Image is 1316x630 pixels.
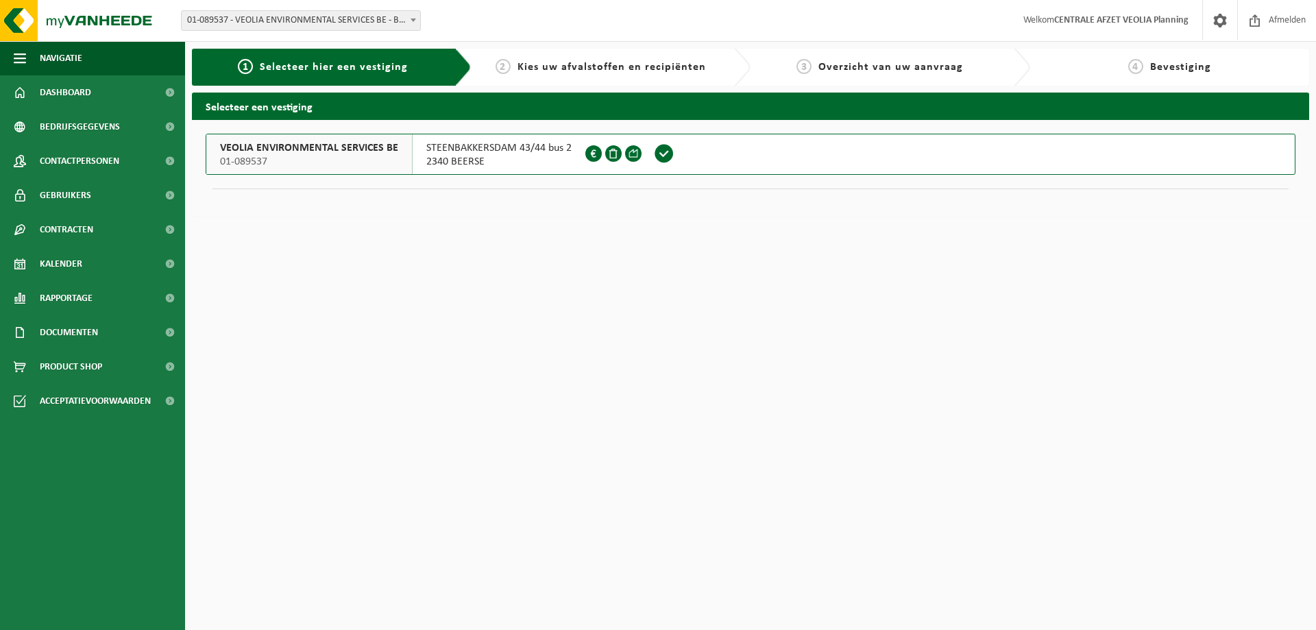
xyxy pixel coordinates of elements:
[40,110,120,144] span: Bedrijfsgegevens
[1128,59,1143,74] span: 4
[192,93,1309,119] h2: Selecteer een vestiging
[40,384,151,418] span: Acceptatievoorwaarden
[1150,62,1211,73] span: Bevestiging
[426,141,572,155] span: STEENBAKKERSDAM 43/44 bus 2
[40,315,98,350] span: Documenten
[796,59,812,74] span: 3
[496,59,511,74] span: 2
[426,155,572,169] span: 2340 BEERSE
[260,62,408,73] span: Selecteer hier een vestiging
[238,59,253,74] span: 1
[206,134,1295,175] button: VEOLIA ENVIRONMENTAL SERVICES BE 01-089537 STEENBAKKERSDAM 43/44 bus 22340 BEERSE
[517,62,706,73] span: Kies uw afvalstoffen en recipiënten
[40,213,93,247] span: Contracten
[181,10,421,31] span: 01-089537 - VEOLIA ENVIRONMENTAL SERVICES BE - BEERSE
[40,247,82,281] span: Kalender
[220,141,398,155] span: VEOLIA ENVIRONMENTAL SERVICES BE
[40,75,91,110] span: Dashboard
[40,144,119,178] span: Contactpersonen
[1054,15,1189,25] strong: CENTRALE AFZET VEOLIA Planning
[40,41,82,75] span: Navigatie
[818,62,963,73] span: Overzicht van uw aanvraag
[40,281,93,315] span: Rapportage
[40,350,102,384] span: Product Shop
[40,178,91,213] span: Gebruikers
[182,11,420,30] span: 01-089537 - VEOLIA ENVIRONMENTAL SERVICES BE - BEERSE
[220,155,398,169] span: 01-089537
